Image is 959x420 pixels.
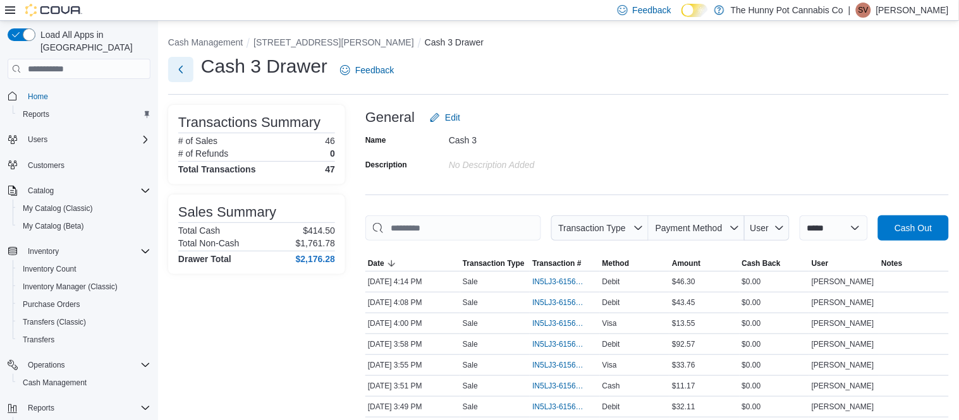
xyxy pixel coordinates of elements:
[25,4,82,16] img: Cova
[365,256,460,271] button: Date
[425,105,465,130] button: Edit
[532,318,584,328] span: IN5LJ3-6156678
[365,399,460,414] div: [DATE] 3:49 PM
[532,277,584,287] span: IN5LJ3-6156808
[168,37,243,47] button: Cash Management
[742,258,781,268] span: Cash Back
[178,238,240,248] h6: Total Non-Cash
[740,357,809,373] div: $0.00
[532,337,597,352] button: IN5LJ3-6156668
[18,261,150,277] span: Inventory Count
[812,339,874,349] span: [PERSON_NAME]
[3,182,156,200] button: Catalog
[463,402,478,412] p: Sale
[656,223,723,233] span: Payment Method
[23,221,84,231] span: My Catalog (Beta)
[18,201,98,216] a: My Catalog (Classic)
[18,375,92,390] a: Cash Management
[365,274,460,289] div: [DATE] 4:14 PM
[740,337,809,352] div: $0.00
[672,297,695,308] span: $43.45
[532,378,597,393] button: IN5LJ3-6156605
[681,17,682,18] span: Dark Mode
[18,279,123,294] a: Inventory Manager (Classic)
[168,36,949,51] nav: An example of EuiBreadcrumbs
[18,201,150,216] span: My Catalog (Classic)
[178,148,228,159] h6: # of Refunds
[3,399,156,417] button: Reports
[178,115,321,130] h3: Transactions Summary
[365,357,460,373] div: [DATE] 3:55 PM
[532,274,597,289] button: IN5LJ3-6156808
[13,331,156,349] button: Transfers
[23,335,54,345] span: Transfers
[3,243,156,260] button: Inventory
[365,160,407,170] label: Description
[602,258,630,268] span: Method
[463,297,478,308] p: Sale
[672,402,695,412] span: $32.11
[201,54,327,79] h1: Cash 3 Drawer
[895,222,932,234] span: Cash Out
[812,277,874,287] span: [PERSON_NAME]
[325,164,335,174] h4: 47
[602,402,620,412] span: Debit
[23,203,93,213] span: My Catalog (Classic)
[882,258,903,268] span: Notes
[28,92,48,102] span: Home
[672,258,700,268] span: Amount
[28,186,54,196] span: Catalog
[18,332,59,347] a: Transfers
[532,295,597,310] button: IN5LJ3-6156748
[23,132,150,147] span: Users
[13,374,156,392] button: Cash Management
[28,160,64,171] span: Customers
[18,107,54,122] a: Reports
[23,264,76,274] span: Inventory Count
[812,297,874,308] span: [PERSON_NAME]
[23,132,52,147] button: Users
[463,258,525,268] span: Transaction Type
[368,258,384,268] span: Date
[532,399,597,414] button: IN5LJ3-6156591
[13,313,156,331] button: Transfers (Classic)
[28,403,54,413] span: Reports
[18,107,150,122] span: Reports
[28,246,59,256] span: Inventory
[18,297,85,312] a: Purchase Orders
[23,299,80,309] span: Purchase Orders
[463,381,478,391] p: Sale
[13,278,156,296] button: Inventory Manager (Classic)
[449,130,618,145] div: Cash 3
[23,157,150,173] span: Customers
[856,3,871,18] div: Steve Vandermeulen
[18,297,150,312] span: Purchase Orders
[602,381,620,391] span: Cash
[23,183,59,198] button: Catalog
[18,375,150,390] span: Cash Management
[365,337,460,352] div: [DATE] 3:58 PM
[365,135,386,145] label: Name
[633,4,671,16] span: Feedback
[740,316,809,331] div: $0.00
[325,136,335,146] p: 46
[23,244,150,259] span: Inventory
[602,360,617,370] span: Visa
[303,225,335,236] p: $414.50
[18,219,150,234] span: My Catalog (Beta)
[672,339,695,349] span: $92.57
[532,402,584,412] span: IN5LJ3-6156591
[35,28,150,54] span: Load All Apps in [GEOGRAPHIC_DATA]
[445,111,460,124] span: Edit
[463,277,478,287] p: Sale
[23,282,118,292] span: Inventory Manager (Classic)
[335,57,399,83] a: Feedback
[532,316,597,331] button: IN5LJ3-6156678
[672,318,695,328] span: $13.55
[13,200,156,217] button: My Catalog (Classic)
[463,318,478,328] p: Sale
[740,399,809,414] div: $0.00
[879,256,949,271] button: Notes
[532,357,597,373] button: IN5LJ3-6156640
[463,360,478,370] p: Sale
